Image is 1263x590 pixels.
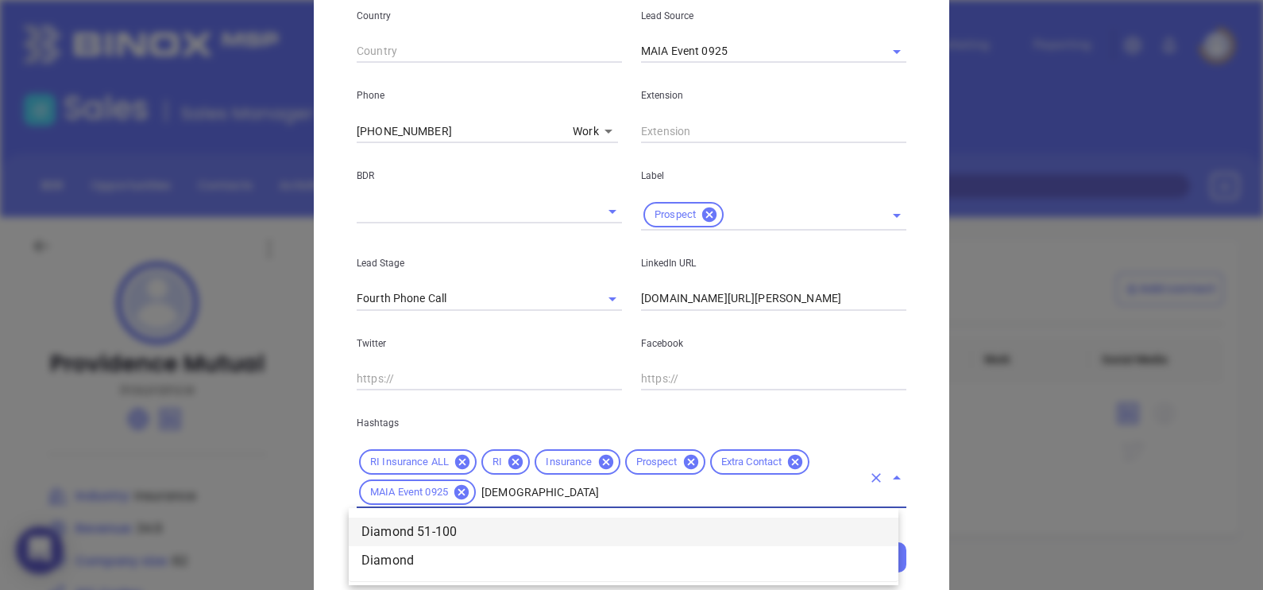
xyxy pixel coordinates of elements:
button: Clear [865,467,887,489]
span: RI [483,456,512,469]
button: Open [886,204,908,227]
input: Phone [357,119,566,143]
div: Insurance [535,449,620,475]
button: Open [601,288,624,310]
button: Open [601,200,624,223]
button: Open [886,41,908,63]
p: Hashtags [357,414,906,432]
p: Facebook [641,335,906,352]
div: MAIA Event 0925 [359,479,476,505]
span: Prospect [627,456,687,469]
p: Country [357,7,622,25]
span: Extra Contact [712,456,792,469]
input: https:// [357,367,622,391]
div: RI Insurance ALL [359,449,477,475]
input: Extension [641,119,906,143]
div: Prospect [643,202,724,227]
p: Lead Stage [357,254,622,272]
div: Extra Contact [710,449,810,475]
li: Diamond 51-100 [349,518,898,546]
p: Label [641,167,906,184]
span: Insurance [536,456,601,469]
div: RI [481,449,530,475]
input: https:// [641,367,906,391]
input: https:// [641,287,906,311]
p: BDR [357,167,622,184]
p: Phone [357,87,622,104]
span: MAIA Event 0925 [361,486,458,499]
div: Work [573,120,618,144]
button: Close [886,467,908,489]
p: LinkedIn URL [641,254,906,272]
li: Diamond [349,546,898,575]
p: Lead Source [641,7,906,25]
input: Country [357,40,622,64]
span: RI Insurance ALL [361,456,458,469]
div: Prospect [625,449,705,475]
p: Twitter [357,335,622,352]
p: Extension [641,87,906,104]
span: Prospect [645,208,705,222]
